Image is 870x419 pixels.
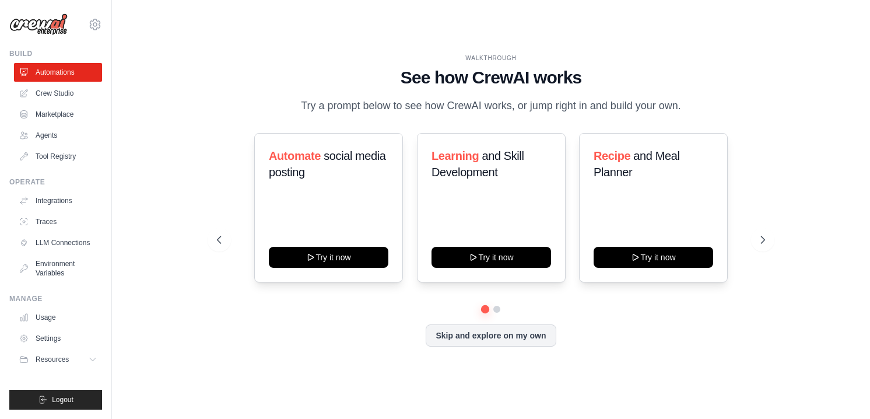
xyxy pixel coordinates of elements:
a: Traces [14,212,102,231]
img: Logo [9,13,68,36]
a: Automations [14,63,102,82]
span: social media posting [269,149,386,179]
a: Crew Studio [14,84,102,103]
span: Automate [269,149,321,162]
div: Operate [9,177,102,187]
a: Usage [14,308,102,327]
a: Integrations [14,191,102,210]
iframe: Chat Widget [812,363,870,419]
a: LLM Connections [14,233,102,252]
span: and Skill Development [432,149,524,179]
span: and Meal Planner [594,149,679,179]
span: Logout [52,395,73,404]
a: Settings [14,329,102,348]
div: WALKTHROUGH [217,54,766,62]
a: Marketplace [14,105,102,124]
button: Logout [9,390,102,410]
button: Try it now [269,247,388,268]
a: Agents [14,126,102,145]
span: Resources [36,355,69,364]
a: Environment Variables [14,254,102,282]
button: Try it now [594,247,713,268]
a: Tool Registry [14,147,102,166]
h1: See how CrewAI works [217,67,766,88]
span: Recipe [594,149,630,162]
p: Try a prompt below to see how CrewAI works, or jump right in and build your own. [295,97,687,114]
div: Manage [9,294,102,303]
button: Try it now [432,247,551,268]
button: Resources [14,350,102,369]
div: Build [9,49,102,58]
span: Learning [432,149,479,162]
button: Skip and explore on my own [426,324,556,347]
